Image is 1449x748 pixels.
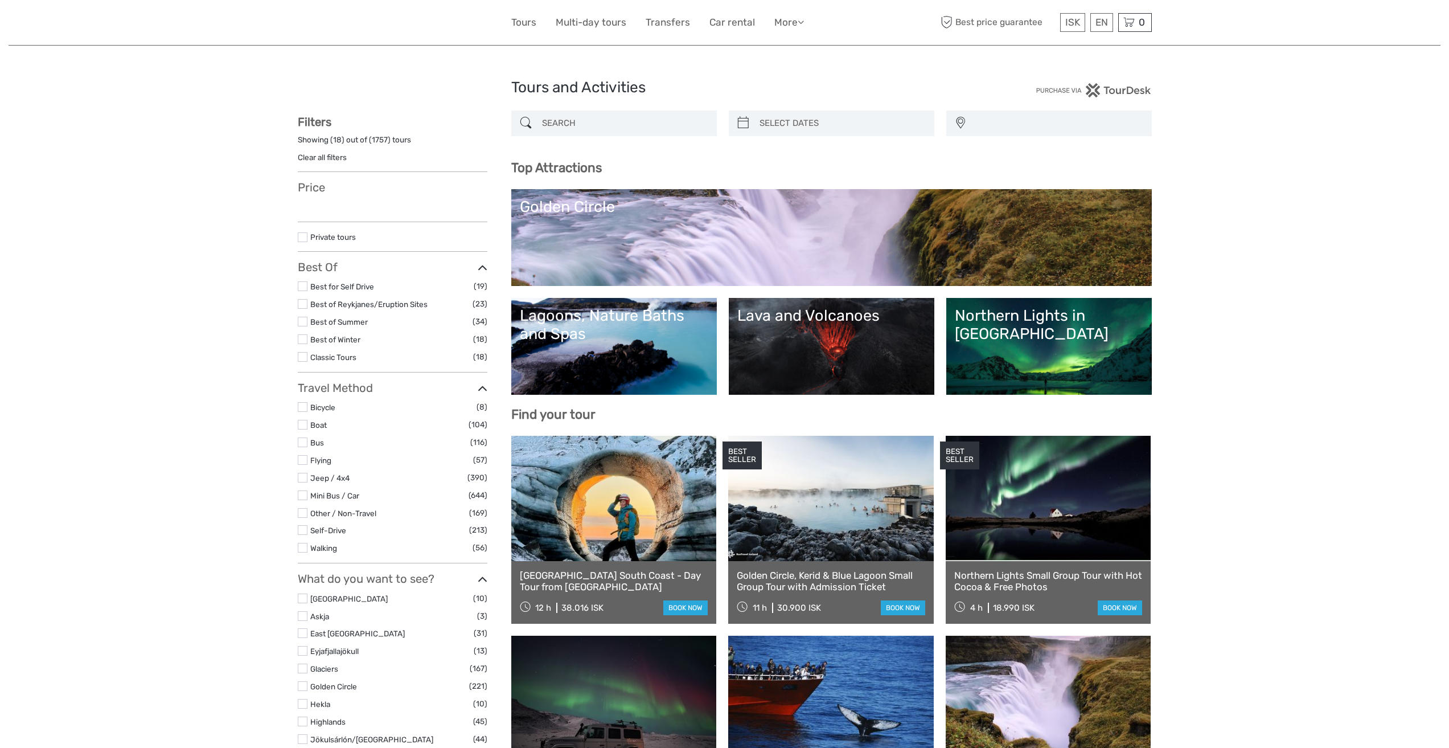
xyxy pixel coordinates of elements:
a: Private tours [310,232,356,242]
span: (56) [473,541,487,554]
a: Highlands [310,717,346,726]
span: Best price guarantee [938,13,1057,32]
span: (45) [473,715,487,728]
h3: Price [298,181,487,194]
span: ISK [1065,17,1080,28]
div: BEST SELLER [723,442,762,470]
a: Glaciers [310,664,338,673]
a: Bus [310,438,324,447]
span: (23) [473,297,487,310]
a: Jeep / 4x4 [310,473,350,483]
label: 1757 [372,134,388,145]
a: Best of Winter [310,335,360,344]
span: (44) [473,733,487,746]
b: Top Attractions [511,160,602,175]
img: PurchaseViaTourDesk.png [1036,83,1151,97]
span: (213) [469,524,487,537]
a: Jökulsárlón/[GEOGRAPHIC_DATA] [310,735,433,744]
div: 30.900 ISK [777,603,821,613]
span: 0 [1137,17,1147,28]
span: (57) [473,453,487,467]
a: Best of Summer [310,317,368,326]
a: Hekla [310,700,330,709]
a: Flying [310,456,331,465]
span: 4 h [970,603,983,613]
a: Bicycle [310,403,335,412]
a: Self-Drive [310,526,346,535]
a: More [774,14,804,31]
input: SEARCH [537,113,711,133]
a: Mini Bus / Car [310,491,359,500]
a: book now [881,600,925,615]
span: (18) [473,350,487,363]
a: Clear all filters [298,153,347,162]
span: (167) [470,662,487,675]
a: Transfers [646,14,690,31]
label: 18 [333,134,342,145]
a: Golden Circle [310,682,357,691]
a: Walking [310,543,337,553]
span: (18) [473,333,487,346]
span: (10) [473,592,487,605]
a: Best for Self Drive [310,282,374,291]
a: Car rental [709,14,755,31]
span: (104) [469,418,487,431]
span: (19) [474,280,487,293]
span: (169) [469,506,487,520]
a: Eyjafjallajökull [310,647,359,656]
a: Classic Tours [310,353,356,362]
span: (34) [473,315,487,328]
a: Northern Lights Small Group Tour with Hot Cocoa & Free Photos [954,570,1143,593]
span: 12 h [535,603,551,613]
a: Lava and Volcanoes [737,306,926,386]
a: [GEOGRAPHIC_DATA] [310,594,388,603]
strong: Filters [298,115,331,129]
input: SELECT DATES [755,113,929,133]
span: (13) [474,644,487,657]
div: Northern Lights in [GEOGRAPHIC_DATA] [955,306,1143,344]
div: Lava and Volcanoes [737,306,926,325]
span: (8) [477,400,487,414]
a: Golden Circle [520,198,1143,277]
div: Lagoons, Nature Baths and Spas [520,306,708,344]
span: (116) [470,436,487,449]
span: 11 h [753,603,767,613]
div: Showing ( ) out of ( ) tours [298,134,487,152]
a: Golden Circle, Kerid & Blue Lagoon Small Group Tour with Admission Ticket [737,570,925,593]
span: (390) [467,471,487,484]
a: Boat [310,420,327,430]
a: Multi-day tours [556,14,626,31]
div: BEST SELLER [940,442,979,470]
div: Golden Circle [520,198,1143,216]
h3: Best Of [298,260,487,274]
span: (3) [477,610,487,623]
span: (31) [474,627,487,640]
a: East [GEOGRAPHIC_DATA] [310,629,405,638]
b: Find your tour [511,407,596,422]
span: (644) [469,489,487,502]
a: Other / Non-Travel [310,509,376,518]
a: Northern Lights in [GEOGRAPHIC_DATA] [955,306,1143,386]
a: Askja [310,612,329,621]
span: (221) [469,680,487,693]
a: Best of Reykjanes/Eruption Sites [310,300,428,309]
div: 38.016 ISK [561,603,604,613]
span: (10) [473,697,487,710]
a: book now [1098,600,1142,615]
div: 18.990 ISK [993,603,1035,613]
div: EN [1090,13,1113,32]
a: Tours [511,14,536,31]
h3: Travel Method [298,381,487,395]
a: Lagoons, Nature Baths and Spas [520,306,708,386]
a: book now [663,600,708,615]
a: [GEOGRAPHIC_DATA] South Coast - Day Tour from [GEOGRAPHIC_DATA] [520,570,708,593]
h3: What do you want to see? [298,572,487,586]
h1: Tours and Activities [511,79,938,97]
